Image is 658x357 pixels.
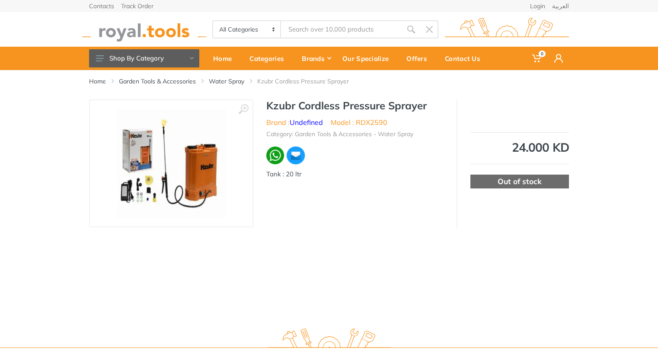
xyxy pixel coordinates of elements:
[290,118,323,127] a: Undefined
[543,104,569,125] img: Undefined
[530,3,545,9] a: Login
[267,328,391,352] img: royal.tools Logo
[439,47,492,70] a: Contact Us
[400,49,439,67] div: Offers
[117,109,226,218] img: Royal Tools - Kzubr Cordless Pressure Sprayer
[243,49,296,67] div: Categories
[89,77,569,86] nav: breadcrumb
[266,117,323,127] li: Brand :
[539,51,546,57] span: 0
[207,49,243,67] div: Home
[207,47,243,70] a: Home
[266,169,444,179] div: Tank : 20 ltr
[209,77,244,86] a: Water Spray
[400,47,439,70] a: Offers
[281,20,402,38] input: Site search
[266,130,413,139] li: Category: Garden Tools & Accessories - Water Spray
[266,99,444,112] h1: Kzubr Cordless Pressure Sprayer
[89,3,114,9] a: Contacts
[257,77,362,86] li: Kzubr Cordless Pressure Sprayer
[121,3,153,9] a: Track Order
[243,47,296,70] a: Categories
[82,18,206,41] img: royal.tools Logo
[89,49,199,67] button: Shop By Category
[552,3,569,9] a: العربية
[119,77,196,86] a: Garden Tools & Accessories
[331,117,387,127] li: Model : RDX2590
[526,47,548,70] a: 0
[336,47,400,70] a: Our Specialize
[296,49,336,67] div: Brands
[470,141,569,153] div: 24.000 KD
[470,175,569,188] div: Out of stock
[445,18,569,41] img: royal.tools Logo
[213,21,281,38] select: Category
[336,49,400,67] div: Our Specialize
[286,146,305,165] img: ma.webp
[439,49,492,67] div: Contact Us
[89,77,106,86] a: Home
[266,147,284,164] img: wa.webp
